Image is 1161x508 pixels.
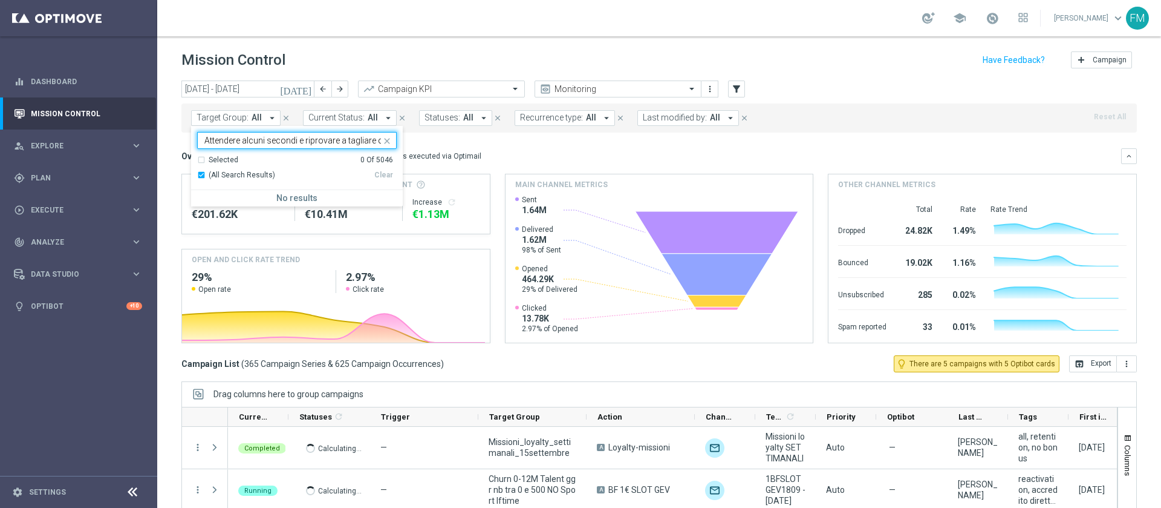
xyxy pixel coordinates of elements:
div: Optimail [705,438,724,458]
i: close [616,114,625,122]
div: €201,617 [192,207,285,222]
a: [PERSON_NAME]keyboard_arrow_down [1053,9,1126,27]
span: reactivation, accredito diretto, bonus free, gaming+lotteries, talent + expert [1018,473,1058,506]
span: — [889,484,896,495]
i: close [740,114,749,122]
span: ) [441,358,444,369]
div: person_search Explore keyboard_arrow_right [13,141,143,151]
span: There are 5 campaigns with 5 Optibot cards [909,358,1055,369]
ng-dropdown-panel: Options list [191,155,403,206]
div: Optimail [705,481,724,500]
span: — [380,443,387,452]
div: Spam reported [838,316,886,335]
button: add Campaign [1071,51,1132,68]
div: Row Groups [213,389,363,399]
div: 24.82K [901,220,932,239]
div: Rate [947,205,976,214]
i: arrow_drop_down [601,113,612,124]
span: Recurrence type: [520,113,583,123]
div: +10 [126,302,142,310]
button: Recurrence type: All arrow_drop_down [515,110,615,126]
span: Open rate [198,285,231,294]
span: Churn 0-12M Talent ggr nb tra 0 e 500 NO Sport lftime [489,473,576,506]
colored-tag: Completed [238,442,286,454]
div: Total [901,205,932,214]
button: close [281,111,291,125]
span: Optibot [887,412,914,421]
i: keyboard_arrow_right [131,172,142,183]
span: All [252,113,262,123]
span: Statuses: [424,113,460,123]
span: Calculate column [332,410,343,423]
button: more_vert [704,82,716,96]
i: keyboard_arrow_right [131,268,142,280]
div: gps_fixed Plan keyboard_arrow_right [13,173,143,183]
h4: Main channel metrics [515,179,608,190]
span: Auto [826,485,845,495]
button: more_vert [192,442,203,453]
span: 98% of Sent [522,245,561,255]
div: Bounced [838,252,886,271]
h2: 29% [192,270,326,285]
span: Auto [826,443,845,452]
i: arrow_drop_down [478,113,489,124]
h4: Other channel metrics [838,179,935,190]
span: — [380,485,387,495]
button: more_vert [1117,355,1137,372]
i: lightbulb_outline [896,358,907,369]
i: settings [12,487,23,498]
span: (All Search Results) [209,170,275,180]
span: 365 Campaign Series & 625 Campaign Occurrences [244,358,441,369]
div: lightbulb Optibot +10 [13,302,143,311]
span: All [710,113,720,123]
button: Data Studio keyboard_arrow_right [13,269,143,279]
div: 0.01% [947,316,976,335]
div: equalizer Dashboard [13,77,143,87]
span: Missioni loyalty SETTIMANALI [766,431,805,464]
i: arrow_drop_down [267,113,278,124]
a: Optibot [31,290,126,322]
button: arrow_back [314,81,331,97]
i: track_changes [14,237,25,248]
span: Target Group [489,412,540,421]
div: Dropped [838,220,886,239]
div: 19.02K [901,252,932,271]
span: Tags [1019,412,1037,421]
span: 29% of Delivered [522,285,577,294]
span: Explore [31,142,131,150]
div: Increase [412,197,480,207]
i: keyboard_arrow_right [131,204,142,216]
span: all, retention, no bonus [1018,431,1058,464]
span: Delivered [522,225,561,234]
button: more_vert [192,484,203,495]
div: play_circle_outline Execute keyboard_arrow_right [13,205,143,215]
ng-select: Campaign KPI [358,81,525,97]
span: Drag columns here to group campaigns [213,389,363,399]
span: Action [597,412,622,421]
span: Statuses [299,412,332,421]
span: Running [244,487,272,495]
span: Opened [522,264,577,274]
i: gps_fixed [14,173,25,183]
div: Francesca Mascarucci [958,479,998,501]
h5: No results [191,193,403,203]
span: school [953,12,966,25]
i: refresh [447,197,457,207]
p: Calculating... [318,484,362,496]
p: Calculating... [318,442,362,454]
i: lightbulb [14,301,25,312]
span: ( [241,358,244,369]
div: 15 Sep 2025, Monday [1079,442,1105,453]
i: more_vert [705,84,715,94]
button: Current Status: All arrow_drop_down [303,110,397,126]
div: 1.16% [947,252,976,271]
i: close [398,114,406,122]
i: preview [539,83,551,95]
span: Missioni_loyalty_settimanali_15settembre [489,437,576,458]
div: Unsubscribed [838,284,886,303]
a: Dashboard [31,65,142,97]
a: Settings [29,489,66,496]
button: close [615,111,626,125]
span: 13.78K [522,313,578,324]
